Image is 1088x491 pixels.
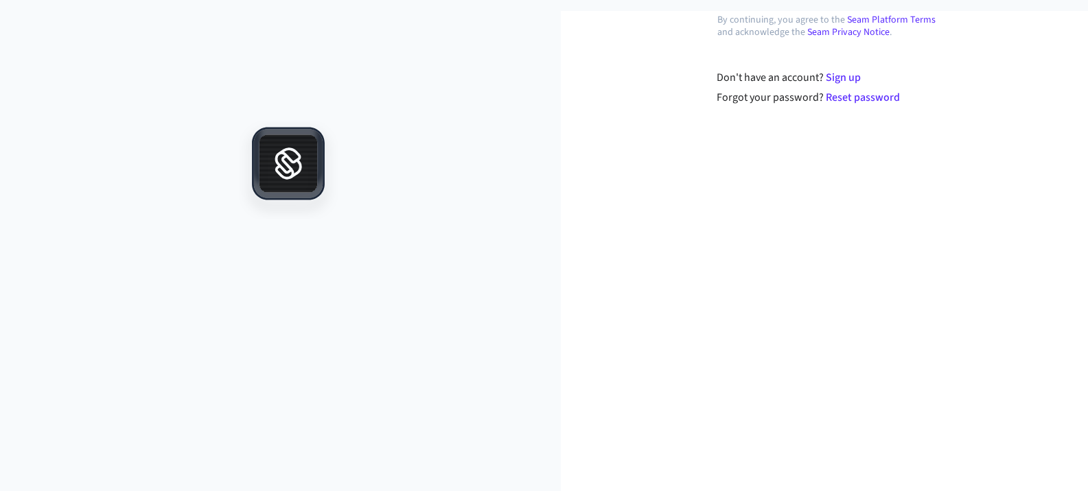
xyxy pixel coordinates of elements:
a: Seam Privacy Notice [807,25,890,39]
div: Don't have an account? [717,69,948,86]
a: Seam Platform Terms [847,13,936,27]
p: By continuing, you agree to the and acknowledge the . [717,14,948,38]
a: Reset password [826,90,900,105]
div: Forgot your password? [717,89,948,106]
a: Sign up [826,70,861,85]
